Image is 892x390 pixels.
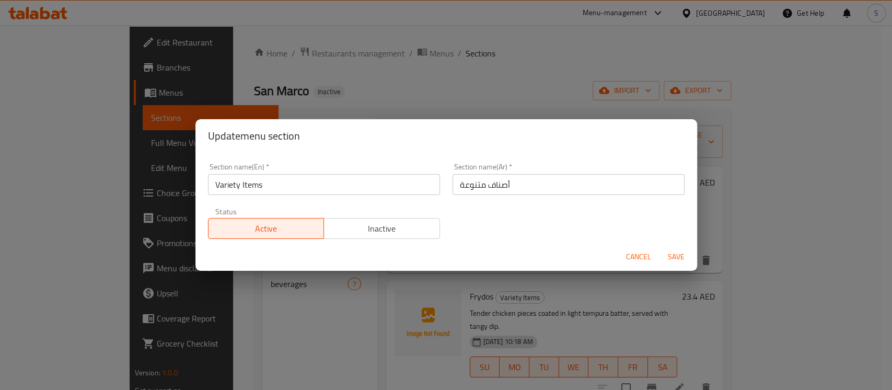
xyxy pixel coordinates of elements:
span: Inactive [328,221,436,236]
span: Active [213,221,320,236]
button: Inactive [323,218,440,239]
input: Please enter section name(en) [208,174,440,195]
h2: Update menu section [208,128,685,144]
input: Please enter section name(ar) [453,174,685,195]
button: Cancel [622,247,655,267]
button: Active [208,218,325,239]
span: Save [664,250,689,263]
span: Cancel [626,250,651,263]
button: Save [659,247,693,267]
